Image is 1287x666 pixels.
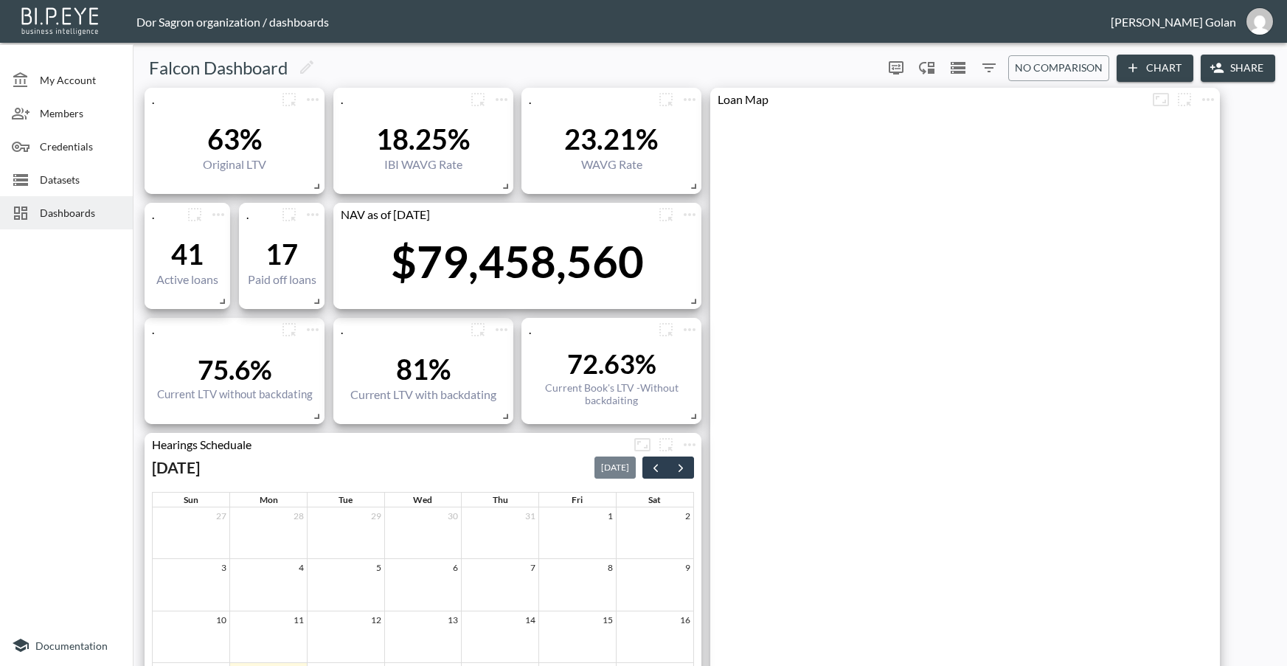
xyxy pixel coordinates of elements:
[149,56,288,80] h5: Falcon Dashboard
[445,611,461,628] a: August 13, 2025
[678,433,701,457] button: more
[291,611,307,628] a: August 11, 2025
[136,15,1111,29] div: Dor Sagron organization / dashboards
[40,172,121,187] span: Datasets
[521,322,654,336] div: .
[40,72,121,88] span: My Account
[307,611,384,662] td: August 12, 2025
[682,559,693,576] a: August 9, 2025
[277,88,301,111] button: more
[490,318,513,341] span: Chart settings
[977,56,1001,80] button: Filters
[368,611,384,628] a: August 12, 2025
[1173,88,1196,111] button: more
[1117,55,1193,82] button: Chart
[1008,55,1109,81] button: No comparison
[152,458,200,476] h2: [DATE]
[450,559,461,576] a: August 6, 2025
[350,387,496,401] div: Current LTV with backdating
[678,203,701,226] button: more
[368,507,384,524] a: July 29, 2025
[466,91,490,105] span: Attach chart to a group
[218,559,229,576] a: August 3, 2025
[301,88,325,111] button: more
[667,457,694,479] button: Next month
[654,88,678,111] button: more
[213,507,229,524] a: July 27, 2025
[490,88,513,111] button: more
[678,318,701,341] span: Chart settings
[384,611,462,662] td: August 13, 2025
[157,387,313,400] div: Current LTV without backdating
[600,611,616,628] a: August 15, 2025
[678,88,701,111] button: more
[277,203,301,226] button: more
[462,611,539,662] td: August 14, 2025
[248,272,316,286] div: Paid off loans
[145,322,277,336] div: .
[257,493,281,507] a: Monday
[1246,8,1273,35] img: b60eb1e829f882aa23219c725e57e04d
[569,493,586,507] a: Friday
[410,493,435,507] a: Wednesday
[296,559,307,576] a: August 4, 2025
[301,203,325,226] span: Chart settings
[183,206,207,220] span: Attach chart to a group
[301,318,325,341] span: Chart settings
[490,318,513,341] button: more
[277,91,301,105] span: Attach chart to a group
[529,381,694,406] div: Current Book's LTV -Without backdaiting
[376,122,471,156] div: 18.25%
[522,611,538,628] a: August 14, 2025
[391,235,644,288] div: $79,458,560
[156,237,218,271] div: 41
[466,321,490,335] span: Attach chart to a group
[539,611,617,662] td: August 15, 2025
[1236,4,1283,39] button: amir@ibi.co.il
[1015,59,1103,77] span: No comparison
[564,157,659,171] div: WAVG Rate
[466,88,490,111] button: more
[333,207,654,221] div: NAV as of 18/08/2025
[884,56,908,80] span: Display settings
[230,559,308,611] td: August 4, 2025
[678,88,701,111] span: Chart settings
[678,318,701,341] button: more
[946,56,970,80] button: Datasets
[277,321,301,335] span: Attach chart to a group
[145,92,277,106] div: .
[594,457,636,479] button: [DATE]
[521,92,654,106] div: .
[1173,91,1196,105] span: Attach chart to a group
[710,92,1149,106] div: Loan Map
[462,559,539,611] td: August 7, 2025
[181,493,201,507] a: Sunday
[616,507,693,559] td: August 2, 2025
[18,4,103,37] img: bipeye-logo
[490,88,513,111] span: Chart settings
[230,611,308,662] td: August 11, 2025
[333,92,466,106] div: .
[564,122,659,156] div: 23.21%
[539,507,617,559] td: August 1, 2025
[12,636,121,654] a: Documentation
[301,88,325,111] span: Chart settings
[153,611,230,662] td: August 10, 2025
[682,507,693,524] a: August 2, 2025
[40,139,121,154] span: Credentials
[40,105,121,121] span: Members
[677,611,693,628] a: August 16, 2025
[466,318,490,341] button: more
[539,559,617,611] td: August 8, 2025
[291,507,307,524] a: July 28, 2025
[384,507,462,559] td: July 30, 2025
[301,318,325,341] button: more
[336,493,355,507] a: Tuesday
[307,507,384,559] td: July 29, 2025
[529,347,694,380] div: 72.63%
[616,559,693,611] td: August 9, 2025
[213,611,229,628] a: August 10, 2025
[203,122,266,156] div: 63%
[642,457,669,479] button: Previous month
[654,206,678,220] span: Attach chart to a group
